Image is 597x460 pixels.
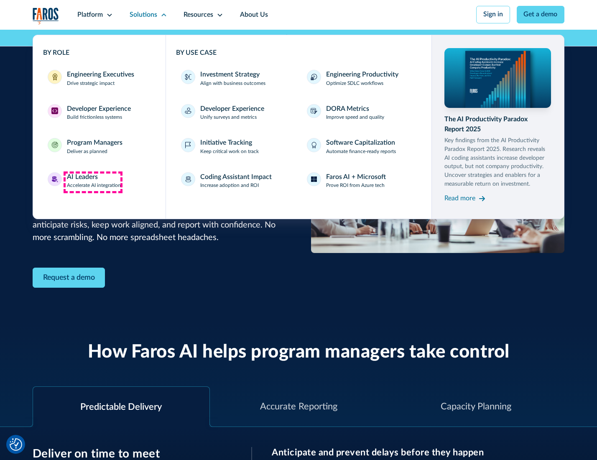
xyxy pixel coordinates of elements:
div: Resources [184,10,213,20]
div: BY USE CASE [176,48,421,58]
p: Align with business outcomes [200,80,265,87]
p: Improve speed and quality [326,114,384,121]
img: Revisit consent button [10,438,22,451]
div: Solutions [130,10,157,20]
h2: How Faros AI helps program managers take control [88,341,510,363]
img: Developer Experience [51,107,58,114]
p: Drive strategic impact [67,80,115,87]
p: Prove ROI from Azure tech [326,182,385,189]
div: Engineering Executives [67,70,134,80]
div: Faros AI + Microsoft [326,172,386,182]
a: Developer ExperienceUnify surveys and metrics [176,99,295,127]
a: Developer ExperienceDeveloper ExperienceBuild frictionless systems [43,99,156,127]
div: Coding Assistant Impact [200,172,272,182]
p: Accelerate AI integration [67,182,121,189]
p: Keep critical work on track [200,148,259,156]
p: Increase adoption and ROI [200,182,259,189]
a: Initiative TrackingKeep critical work on track [176,133,295,161]
a: home [33,8,59,25]
div: AI Leaders [67,172,98,182]
p: Build frictionless systems [67,114,122,121]
a: DORA MetricsImprove speed and quality [302,99,421,127]
a: Engineering ProductivityOptimize SDLC workflows [302,65,421,92]
div: Initiative Tracking [200,138,252,148]
a: Get a demo [517,6,565,23]
a: Sign in [476,6,510,23]
div: The AI Productivity Paradox Report 2025 [444,115,551,135]
h3: Anticipate and prevent delays before they happen [272,447,564,458]
p: Deliver as planned [67,148,107,156]
a: Coding Assistant ImpactIncrease adoption and ROI [176,167,295,195]
div: Developer Experience [67,104,131,114]
a: Program ManagersProgram ManagersDeliver as planned [43,133,156,161]
div: Program Managers [67,138,122,148]
p: Key findings from the AI Productivity Paradox Report 2025. Research reveals AI coding assistants ... [444,136,551,189]
p: Optimize SDLC workflows [326,80,383,87]
div: Investment Strategy [200,70,260,80]
div: Capacity Planning [441,400,511,414]
img: Engineering Executives [51,74,58,80]
div: Predictable Delivery [80,400,162,414]
div: Developer Experience [200,104,264,114]
a: Investment StrategyAlign with business outcomes [176,65,295,92]
a: Contact Modal [33,268,105,288]
img: Logo of the analytics and reporting company Faros. [33,8,59,25]
img: Program Managers [51,142,58,148]
a: Engineering ExecutivesEngineering ExecutivesDrive strategic impact [43,65,156,92]
p: Automate finance-ready reports [326,148,396,156]
button: Cookie Settings [10,438,22,451]
a: Software CapitalizationAutomate finance-ready reports [302,133,421,161]
div: Read more [444,194,475,204]
div: Engineering Productivity [326,70,398,80]
div: Platform [77,10,103,20]
div: Accurate Reporting [260,400,337,414]
a: Faros AI + MicrosoftProve ROI from Azure tech [302,167,421,195]
div: BY ROLE [43,48,156,58]
div: Software Capitalization [326,138,395,148]
p: Unify surveys and metrics [200,114,257,121]
img: AI Leaders [51,176,58,183]
a: The AI Productivity Paradox Report 2025Key findings from the AI Productivity Paradox Report 2025.... [444,48,551,205]
div: DORA Metrics [326,104,369,114]
nav: Solutions [33,30,565,219]
a: AI LeadersAI LeadersAccelerate AI integration [43,167,156,195]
